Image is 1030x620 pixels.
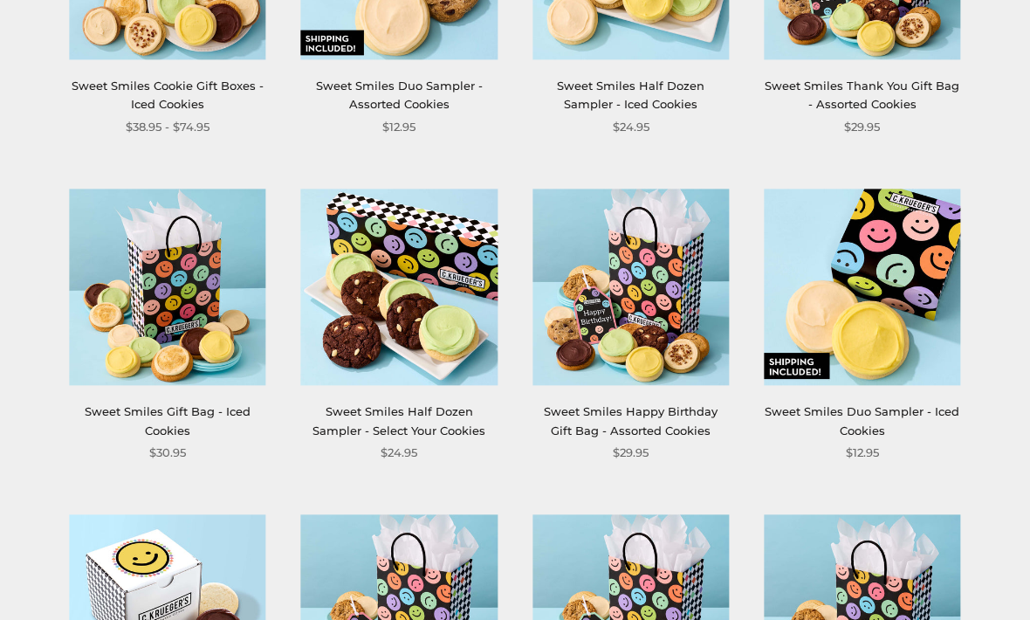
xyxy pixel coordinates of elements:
span: $29.95 [613,444,649,462]
a: Sweet Smiles Cookie Gift Boxes - Iced Cookies [72,79,264,111]
img: Sweet Smiles Duo Sampler - Iced Cookies [764,189,960,385]
img: Sweet Smiles Happy Birthday Gift Bag - Assorted Cookies [532,189,729,385]
a: Sweet Smiles Duo Sampler - Assorted Cookies [316,79,483,111]
img: Sweet Smiles Gift Bag - Iced Cookies [70,189,266,385]
a: Sweet Smiles Duo Sampler - Iced Cookies [765,404,959,437]
a: Sweet Smiles Half Dozen Sampler - Select Your Cookies [312,404,485,437]
span: $24.95 [613,118,649,136]
iframe: Sign Up via Text for Offers [14,554,181,606]
span: $12.95 [382,118,415,136]
a: Sweet Smiles Happy Birthday Gift Bag - Assorted Cookies [544,404,718,437]
span: $29.95 [844,118,880,136]
a: Sweet Smiles Half Dozen Sampler - Iced Cookies [557,79,704,111]
span: $38.95 - $74.95 [126,118,209,136]
a: Sweet Smiles Thank You Gift Bag - Assorted Cookies [765,79,959,111]
img: Sweet Smiles Half Dozen Sampler - Select Your Cookies [301,189,498,385]
a: Sweet Smiles Gift Bag - Iced Cookies [85,404,251,437]
span: $30.95 [149,444,186,462]
span: $12.95 [846,444,879,462]
span: $24.95 [381,444,417,462]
